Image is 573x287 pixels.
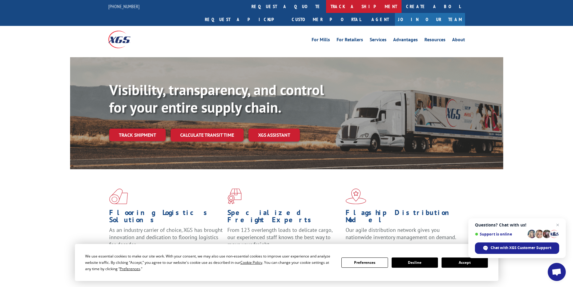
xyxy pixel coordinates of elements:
[442,257,488,268] button: Accept
[548,263,566,281] div: Open chat
[109,209,223,226] h1: Flooring Logistics Solutions
[393,37,418,44] a: Advantages
[227,209,341,226] h1: Specialized Freight Experts
[227,226,341,253] p: From 123 overlength loads to delicate cargo, our experienced staff knows the best way to move you...
[120,266,140,271] span: Preferences
[554,221,561,229] span: Close chat
[109,226,223,248] span: As an industry carrier of choice, XGS has brought innovation and dedication to flooring logistics...
[491,245,551,251] span: Chat with XGS Customer Support
[392,257,438,268] button: Decline
[109,189,128,204] img: xgs-icon-total-supply-chain-intelligence-red
[337,37,363,44] a: For Retailers
[341,257,388,268] button: Preferences
[227,189,242,204] img: xgs-icon-focused-on-flooring-red
[109,129,166,141] a: Track shipment
[248,129,300,142] a: XGS ASSISTANT
[346,226,456,241] span: Our agile distribution network gives you nationwide inventory management on demand.
[475,242,559,254] div: Chat with XGS Customer Support
[346,209,459,226] h1: Flagship Distribution Model
[424,37,445,44] a: Resources
[365,13,395,26] a: Agent
[240,260,262,265] span: Cookie Policy
[85,253,334,272] div: We use essential cookies to make our site work. With your consent, we may also use non-essential ...
[109,80,324,117] b: Visibility, transparency, and control for your entire supply chain.
[346,189,366,204] img: xgs-icon-flagship-distribution-model-red
[287,13,365,26] a: Customer Portal
[475,223,559,227] span: Questions? Chat with us!
[312,37,330,44] a: For Mills
[370,37,387,44] a: Services
[108,3,140,9] a: [PHONE_NUMBER]
[395,13,465,26] a: Join Our Team
[475,232,525,236] span: Support is online
[171,129,244,142] a: Calculate transit time
[75,244,498,281] div: Cookie Consent Prompt
[452,37,465,44] a: About
[200,13,287,26] a: Request a pickup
